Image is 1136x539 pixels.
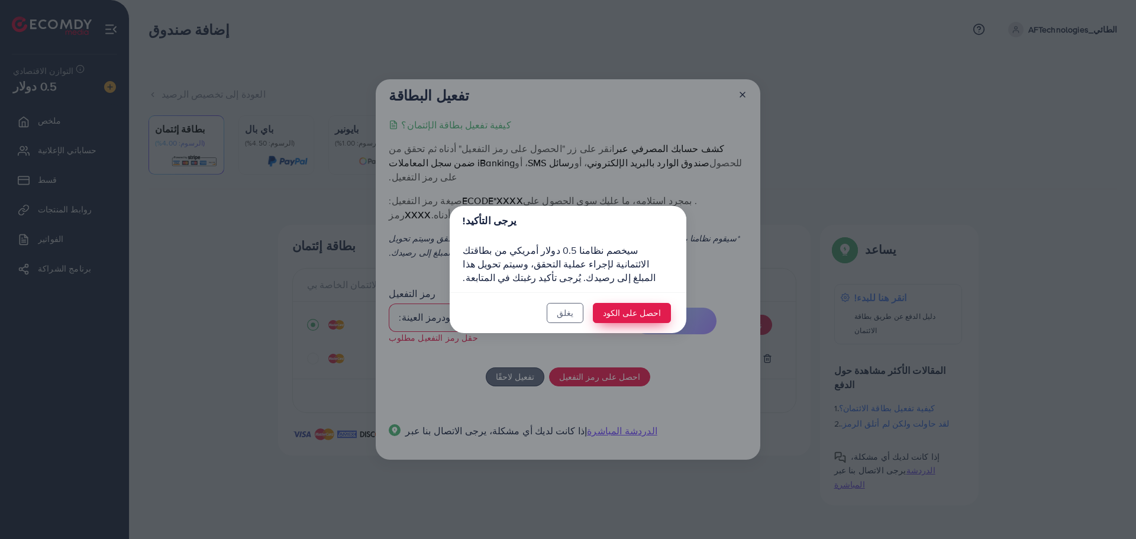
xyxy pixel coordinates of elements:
font: يرجى التأكيد! [463,214,517,228]
font: احصل على الكود [603,307,661,319]
button: يغلق [547,303,583,323]
font: سيخصم نظامنا 0.5 دولار أمريكي من بطاقتك الائتمانية لإجراء عملية التحقق، وسيتم تحويل هذا المبلغ إل... [463,244,656,284]
font: يغلق [557,307,573,319]
iframe: محادثة [1086,486,1127,530]
button: احصل على الكود [593,303,671,323]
